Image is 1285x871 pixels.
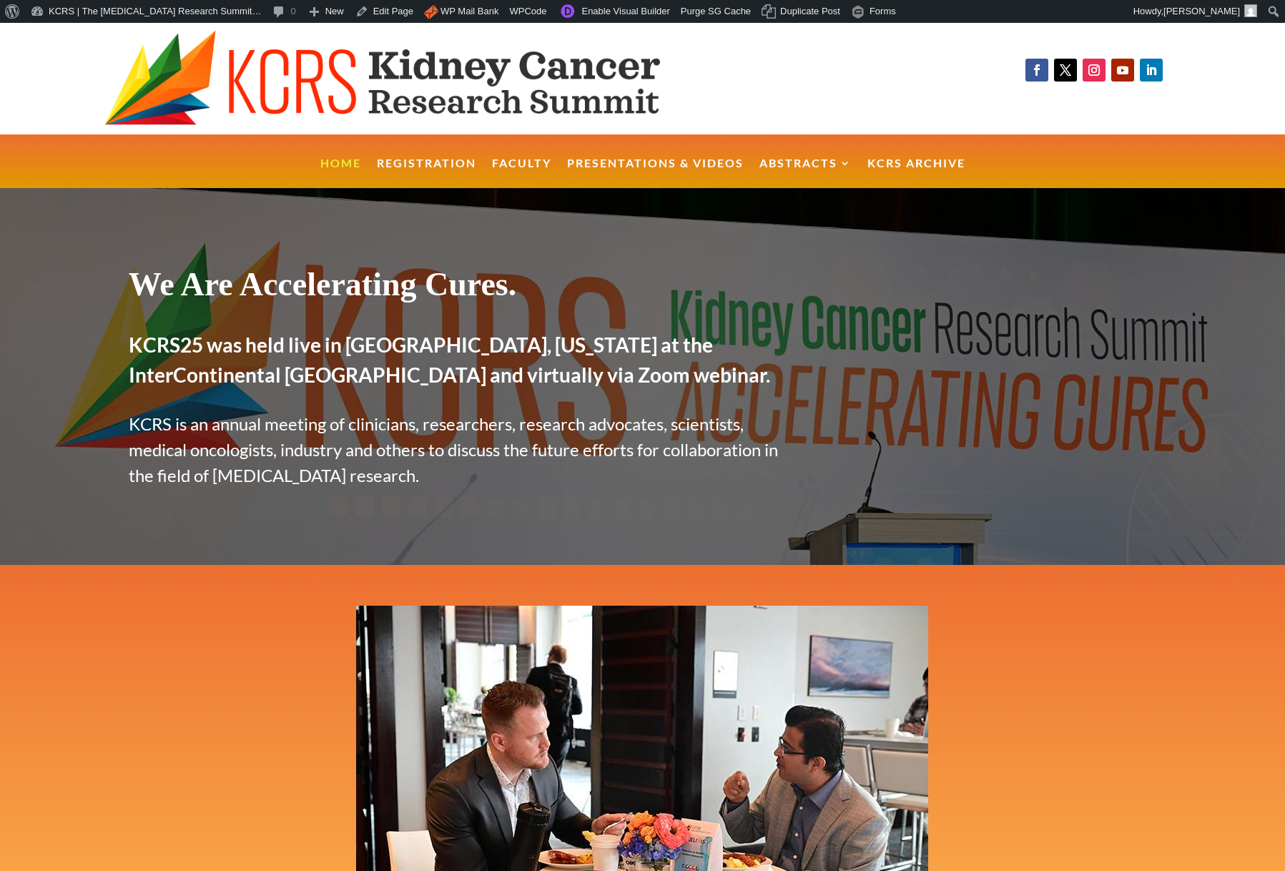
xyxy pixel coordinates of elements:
img: KCRS generic logo wide [104,30,729,127]
img: icon.png [424,5,438,19]
h2: KCRS25 was held live in [GEOGRAPHIC_DATA], [US_STATE] at the InterContinental [GEOGRAPHIC_DATA] a... [129,330,795,397]
a: Follow on X [1054,59,1077,82]
a: Follow on Youtube [1111,59,1134,82]
a: Registration [377,158,476,189]
a: Follow on Facebook [1025,59,1048,82]
h1: We Are Accelerating Cures. [129,265,795,311]
span: [PERSON_NAME] [1163,6,1240,16]
a: Follow on LinkedIn [1140,59,1163,82]
a: Faculty [492,158,551,189]
a: Follow on Instagram [1083,59,1106,82]
p: KCRS is an annual meeting of clinicians, researchers, research advocates, scientists, medical onc... [129,411,795,488]
a: KCRS Archive [867,158,965,189]
a: Presentations & Videos [567,158,744,189]
a: Home [320,158,361,189]
a: Abstracts [759,158,852,189]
